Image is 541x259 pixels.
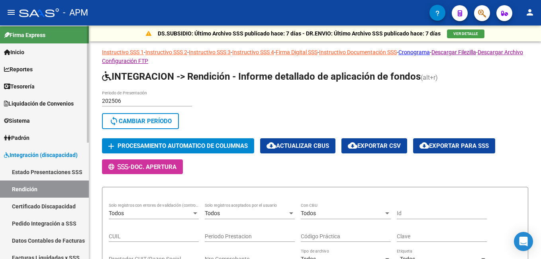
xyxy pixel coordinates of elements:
span: Actualizar CBUs [267,142,329,149]
button: Actualizar CBUs [260,138,335,153]
mat-icon: cloud_download [267,141,276,150]
a: Cronograma [398,49,430,55]
span: Integración (discapacidad) [4,151,78,159]
span: Reportes [4,65,33,74]
span: Todos [205,210,220,216]
span: INTEGRACION -> Rendición - Informe detallado de aplicación de fondos [102,71,421,82]
button: Procesamiento automatico de columnas [102,138,254,153]
div: Open Intercom Messenger [514,232,533,251]
button: VER DETALLE [447,29,484,38]
mat-icon: cloud_download [419,141,429,150]
a: Instructivo SSS 1 [102,49,144,55]
span: - [108,163,131,171]
span: VER DETALLE [453,31,478,36]
span: Firma Express [4,31,45,39]
span: Exportar CSV [348,142,401,149]
span: Tesorería [4,82,35,91]
mat-icon: add [106,141,116,151]
span: Liquidación de Convenios [4,99,74,108]
span: Procesamiento automatico de columnas [118,143,248,150]
button: Exportar CSV [341,138,407,153]
span: Padrón [4,133,29,142]
a: Instructivo SSS 2 [145,49,187,55]
span: - APM [63,4,88,22]
span: Todos [301,210,316,216]
mat-icon: cloud_download [348,141,357,150]
span: Todos [109,210,124,216]
a: Descargar Filezilla [431,49,476,55]
a: Firma Digital SSS [276,49,318,55]
mat-icon: person [525,8,535,17]
mat-icon: sync [109,116,119,126]
a: Instructivo Documentación SSS [319,49,397,55]
mat-icon: menu [6,8,16,17]
a: Instructivo SSS 3 [189,49,231,55]
a: Instructivo SSS 4 [232,49,274,55]
span: Exportar para SSS [419,142,489,149]
span: (alt+r) [421,74,438,81]
button: -Doc. Apertura [102,159,183,174]
span: Doc. Apertura [131,163,176,171]
p: - - - - - - - - [102,48,528,65]
span: Cambiar Período [109,118,172,125]
span: Inicio [4,48,24,57]
button: Exportar para SSS [413,138,495,153]
p: DS.SUBSIDIO: Último Archivo SSS publicado hace: 7 días - DR.ENVIO: Último Archivo SSS publicado h... [158,29,441,38]
span: Sistema [4,116,30,125]
button: Cambiar Período [102,113,179,129]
